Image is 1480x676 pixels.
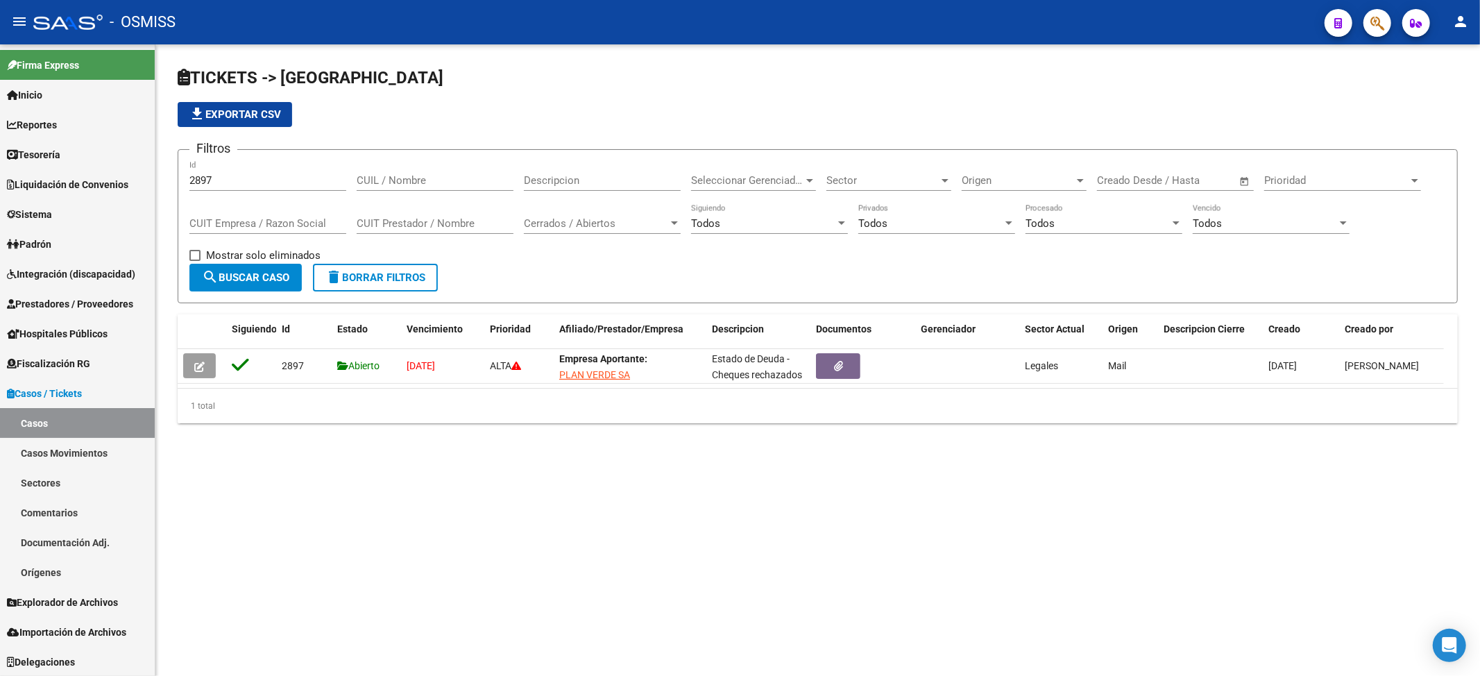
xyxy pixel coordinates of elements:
span: Reportes [7,117,57,133]
span: Descripcion [712,323,764,335]
mat-icon: file_download [189,105,205,122]
strong: Empresa Aportante: [559,353,647,364]
mat-icon: menu [11,13,28,30]
span: Origen [1109,323,1139,335]
datatable-header-cell: Creado por [1339,314,1444,360]
datatable-header-cell: Vencimiento [401,314,484,360]
datatable-header-cell: Prioridad [484,314,554,360]
span: Origen [962,174,1074,187]
datatable-header-cell: Siguiendo [226,314,276,360]
h3: Filtros [189,139,237,158]
span: Inicio [7,87,42,103]
span: Todos [1026,217,1055,230]
span: 2897 [282,360,304,371]
div: Open Intercom Messenger [1433,629,1466,662]
span: Exportar CSV [189,108,281,121]
datatable-header-cell: Origen [1103,314,1159,360]
span: Siguiendo [232,323,277,335]
span: Padrón [7,237,51,252]
datatable-header-cell: Creado [1263,314,1339,360]
span: Prioridad [490,323,531,335]
span: Liquidación de Convenios [7,177,128,192]
datatable-header-cell: Descripcion [706,314,810,360]
span: Vencimiento [407,323,463,335]
datatable-header-cell: Gerenciador [915,314,1020,360]
button: Borrar Filtros [313,264,438,291]
span: ALTA [490,360,521,371]
span: Abierto [337,360,380,371]
mat-icon: delete [325,269,342,285]
span: Mostrar solo eliminados [206,247,321,264]
span: Hospitales Públicos [7,326,108,341]
span: Legales [1026,360,1059,371]
span: Cerrados / Abiertos [524,217,668,230]
span: Mail [1109,360,1127,371]
span: Prestadores / Proveedores [7,296,133,312]
span: Fiscalización RG [7,356,90,371]
mat-icon: person [1452,13,1469,30]
span: Sector [826,174,939,187]
span: Descripcion Cierre [1164,323,1245,335]
mat-icon: search [202,269,219,285]
input: Fecha inicio [1097,174,1153,187]
div: 1 total [178,389,1458,423]
span: Estado de Deuda - Cheques rechazados [712,353,802,380]
span: Casos / Tickets [7,386,82,401]
button: Exportar CSV [178,102,292,127]
span: Firma Express [7,58,79,73]
span: Todos [691,217,720,230]
span: Id [282,323,290,335]
span: Seleccionar Gerenciador [691,174,803,187]
span: Borrar Filtros [325,271,425,284]
datatable-header-cell: Documentos [810,314,915,360]
span: Todos [1193,217,1222,230]
span: Sector Actual [1026,323,1085,335]
span: TICKETS -> [GEOGRAPHIC_DATA] [178,68,443,87]
span: Todos [858,217,887,230]
span: Afiliado/Prestador/Empresa [559,323,683,335]
span: Integración (discapacidad) [7,267,135,282]
span: Buscar Caso [202,271,289,284]
span: Importación de Archivos [7,625,126,640]
span: Sistema [7,207,52,222]
span: Estado [337,323,368,335]
datatable-header-cell: Id [276,314,332,360]
datatable-header-cell: Sector Actual [1020,314,1103,360]
span: Delegaciones [7,654,75,670]
span: Creado por [1345,323,1393,335]
button: Buscar Caso [189,264,302,291]
span: Documentos [816,323,871,335]
span: Explorador de Archivos [7,595,118,610]
span: Prioridad [1264,174,1409,187]
span: [PERSON_NAME] [1345,360,1419,371]
span: [DATE] [407,360,435,371]
span: PLAN VERDE SA [559,369,630,380]
span: Tesorería [7,147,60,162]
input: Fecha fin [1166,174,1233,187]
span: [DATE] [1268,360,1297,371]
datatable-header-cell: Afiliado/Prestador/Empresa [554,314,706,360]
span: Creado [1268,323,1300,335]
datatable-header-cell: Estado [332,314,401,360]
datatable-header-cell: Descripcion Cierre [1159,314,1264,360]
button: Open calendar [1237,174,1253,189]
span: - OSMISS [110,7,176,37]
span: Gerenciador [921,323,976,335]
